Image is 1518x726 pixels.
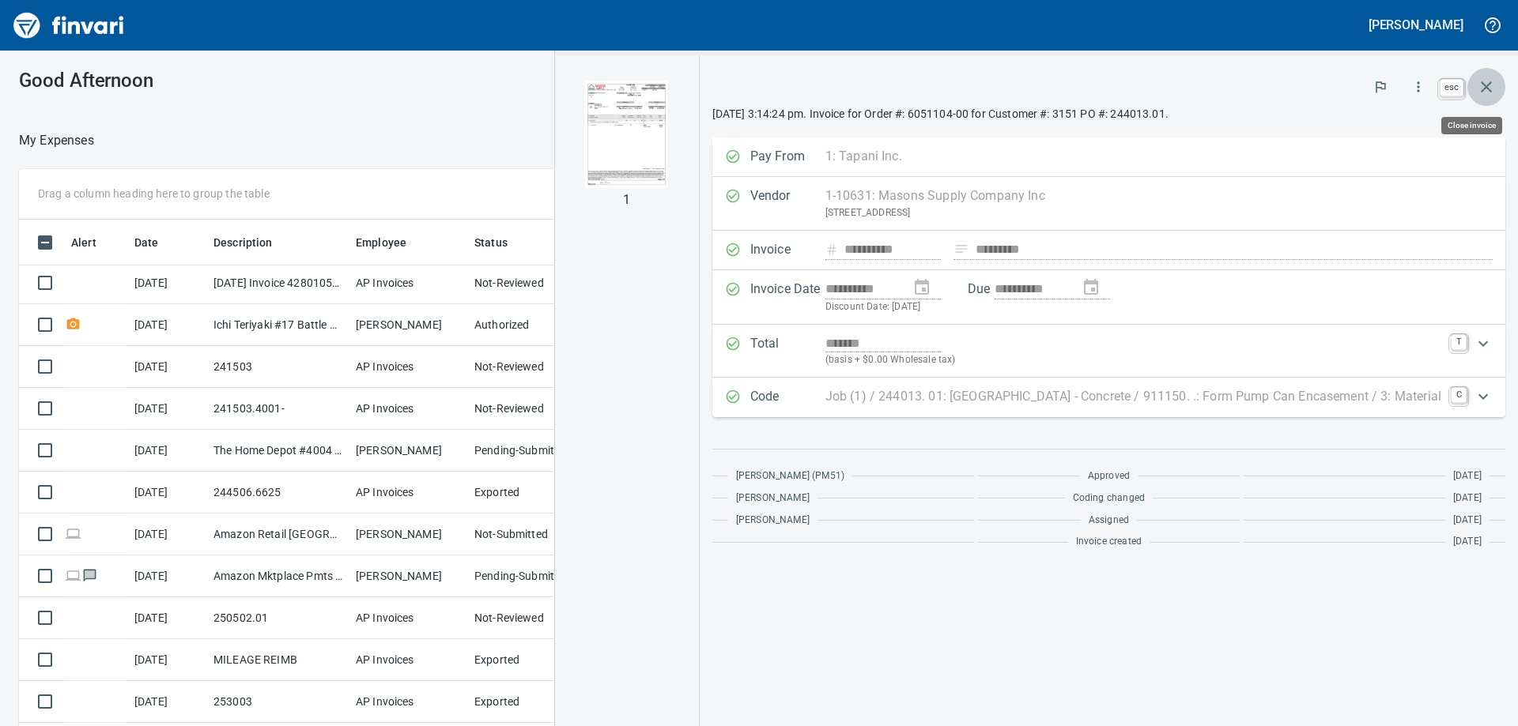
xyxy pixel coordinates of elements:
[349,597,468,639] td: AP Invoices
[19,70,355,92] h3: Good Afternoon
[207,513,349,555] td: Amazon Retail [GEOGRAPHIC_DATA] [GEOGRAPHIC_DATA]
[207,346,349,388] td: 241503
[128,555,207,597] td: [DATE]
[1451,387,1467,403] a: C
[1365,13,1467,37] button: [PERSON_NAME]
[128,346,207,388] td: [DATE]
[825,387,1441,406] p: Job (1) / 244013. 01: [GEOGRAPHIC_DATA] - Concrete / 911150. .: Form Pump Can Encasement / 3: Mat...
[65,529,81,539] span: Online transaction
[1453,534,1482,550] span: [DATE]
[468,681,587,723] td: Exported
[1453,513,1482,529] span: [DATE]
[9,6,128,44] img: Finvari
[65,570,81,581] span: Online transaction
[207,597,349,639] td: 250502.01
[712,378,1505,417] div: Expand
[207,555,349,597] td: Amazon Mktplace Pmts [DOMAIN_NAME][URL] WA
[712,106,1505,122] p: [DATE] 3:14:24 pm. Invoice for Order #: 6051104-00 for Customer #: 3151 PO #: 244013.01.
[207,681,349,723] td: 253003
[468,262,587,304] td: Not-Reviewed
[349,681,468,723] td: AP Invoices
[468,346,587,388] td: Not-Reviewed
[128,513,207,555] td: [DATE]
[128,388,207,430] td: [DATE]
[736,491,810,506] span: [PERSON_NAME]
[1363,70,1398,104] button: Flag
[750,334,825,368] p: Total
[750,387,825,408] p: Code
[71,233,117,252] span: Alert
[81,570,98,581] span: Has messages
[71,233,96,252] span: Alert
[128,304,207,346] td: [DATE]
[213,233,293,252] span: Description
[468,472,587,513] td: Exported
[128,639,207,681] td: [DATE]
[1440,79,1463,96] a: esc
[1453,491,1482,506] span: [DATE]
[128,430,207,472] td: [DATE]
[134,233,179,252] span: Date
[1451,334,1467,350] a: T
[1089,513,1129,529] span: Assigned
[207,262,349,304] td: [DATE] Invoice 428010503 from Doka USA Ltd. (1-39133)
[128,681,207,723] td: [DATE]
[349,513,468,555] td: [PERSON_NAME]
[38,186,270,201] p: Drag a column heading here to group the table
[468,597,587,639] td: Not-Reviewed
[19,131,94,150] p: My Expenses
[349,639,468,681] td: AP Invoices
[19,131,94,150] nav: breadcrumb
[207,430,349,472] td: The Home Depot #4004 [GEOGRAPHIC_DATA] OR
[468,388,587,430] td: Not-Reviewed
[468,555,587,597] td: Pending-Submitted
[1076,534,1142,550] span: Invoice created
[712,325,1505,378] div: Expand
[128,472,207,513] td: [DATE]
[468,430,587,472] td: Pending-Submitted
[623,190,630,209] p: 1
[468,639,587,681] td: Exported
[1453,468,1482,484] span: [DATE]
[736,513,810,529] span: [PERSON_NAME]
[468,513,587,555] td: Not-Submitted
[349,555,468,597] td: [PERSON_NAME]
[207,472,349,513] td: 244506.6625
[474,233,508,252] span: Status
[349,262,468,304] td: AP Invoices
[213,233,273,252] span: Description
[349,304,468,346] td: [PERSON_NAME]
[1401,70,1436,104] button: More
[349,346,468,388] td: AP Invoices
[128,262,207,304] td: [DATE]
[1088,468,1130,484] span: Approved
[468,304,587,346] td: Authorized
[207,304,349,346] td: Ichi Teriyaki #17 Battle Ground [GEOGRAPHIC_DATA]
[1073,491,1145,506] span: Coding changed
[356,233,406,252] span: Employee
[736,468,844,484] span: [PERSON_NAME] (PM51)
[207,639,349,681] td: MILEAGE REIMB
[128,597,207,639] td: [DATE]
[825,352,1441,368] p: (basis + $0.00 Wholesale tax)
[573,81,681,188] img: Page 1
[207,388,349,430] td: 241503.4001-
[1369,17,1463,33] h5: [PERSON_NAME]
[349,430,468,472] td: [PERSON_NAME]
[474,233,528,252] span: Status
[349,472,468,513] td: AP Invoices
[349,388,468,430] td: AP Invoices
[356,233,427,252] span: Employee
[65,319,81,329] span: Receipt Required
[134,233,159,252] span: Date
